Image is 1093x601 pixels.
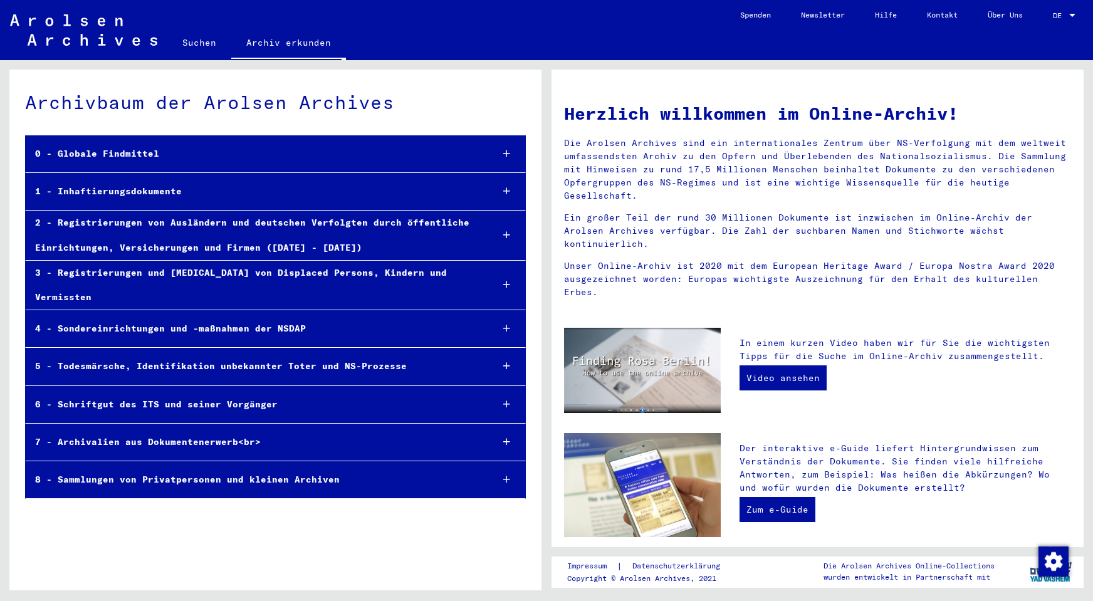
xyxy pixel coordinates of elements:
p: In einem kurzen Video haben wir für Sie die wichtigsten Tipps für die Suche im Online-Archiv zusa... [740,337,1071,363]
p: wurden entwickelt in Partnerschaft mit [824,572,995,583]
div: 7 - Archivalien aus Dokumentenerwerb<br> [26,430,482,454]
div: 5 - Todesmärsche, Identifikation unbekannter Toter und NS-Prozesse [26,354,482,379]
div: 2 - Registrierungen von Ausländern und deutschen Verfolgten durch öffentliche Einrichtungen, Vers... [26,211,482,259]
img: video.jpg [564,328,721,413]
a: Zum e-Guide [740,497,815,522]
img: eguide.jpg [564,433,721,538]
a: Impressum [567,560,617,573]
div: 6 - Schriftgut des ITS und seiner Vorgänger [26,392,482,417]
img: Zustimmung ändern [1038,546,1069,577]
p: Ein großer Teil der rund 30 Millionen Dokumente ist inzwischen im Online-Archiv der Arolsen Archi... [564,211,1071,251]
p: Die Arolsen Archives Online-Collections [824,560,995,572]
div: 1 - Inhaftierungsdokumente [26,179,482,204]
img: yv_logo.png [1027,556,1074,587]
a: Archiv erkunden [231,28,346,60]
img: Arolsen_neg.svg [10,14,157,46]
a: Datenschutzerklärung [622,560,735,573]
p: Der interaktive e-Guide liefert Hintergrundwissen zum Verständnis der Dokumente. Sie finden viele... [740,442,1071,494]
div: Archivbaum der Arolsen Archives [25,88,526,117]
div: 3 - Registrierungen und [MEDICAL_DATA] von Displaced Persons, Kindern und Vermissten [26,261,482,310]
a: Suchen [167,28,231,58]
p: Unser Online-Archiv ist 2020 mit dem European Heritage Award / Europa Nostra Award 2020 ausgezeic... [564,259,1071,299]
span: DE [1053,11,1067,20]
div: 8 - Sammlungen von Privatpersonen und kleinen Archiven [26,468,482,492]
p: Copyright © Arolsen Archives, 2021 [567,573,735,584]
a: Video ansehen [740,365,827,390]
div: 0 - Globale Findmittel [26,142,482,166]
div: | [567,560,735,573]
div: Zustimmung ändern [1038,546,1068,576]
p: Die Arolsen Archives sind ein internationales Zentrum über NS-Verfolgung mit dem weltweit umfasse... [564,137,1071,202]
div: 4 - Sondereinrichtungen und -maßnahmen der NSDAP [26,316,482,341]
h1: Herzlich willkommen im Online-Archiv! [564,100,1071,127]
